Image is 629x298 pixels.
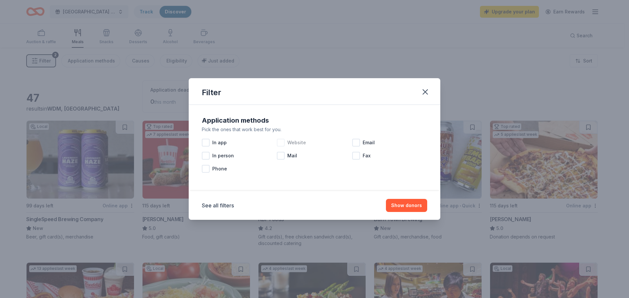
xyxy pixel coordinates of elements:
[212,152,234,160] span: In person
[212,165,227,173] span: Phone
[363,139,375,147] span: Email
[202,87,221,98] div: Filter
[287,139,306,147] span: Website
[363,152,371,160] span: Fax
[287,152,297,160] span: Mail
[212,139,227,147] span: In app
[202,202,234,209] button: See all filters
[202,115,427,126] div: Application methods
[386,199,427,212] button: Show donors
[202,126,427,133] div: Pick the ones that work best for you.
